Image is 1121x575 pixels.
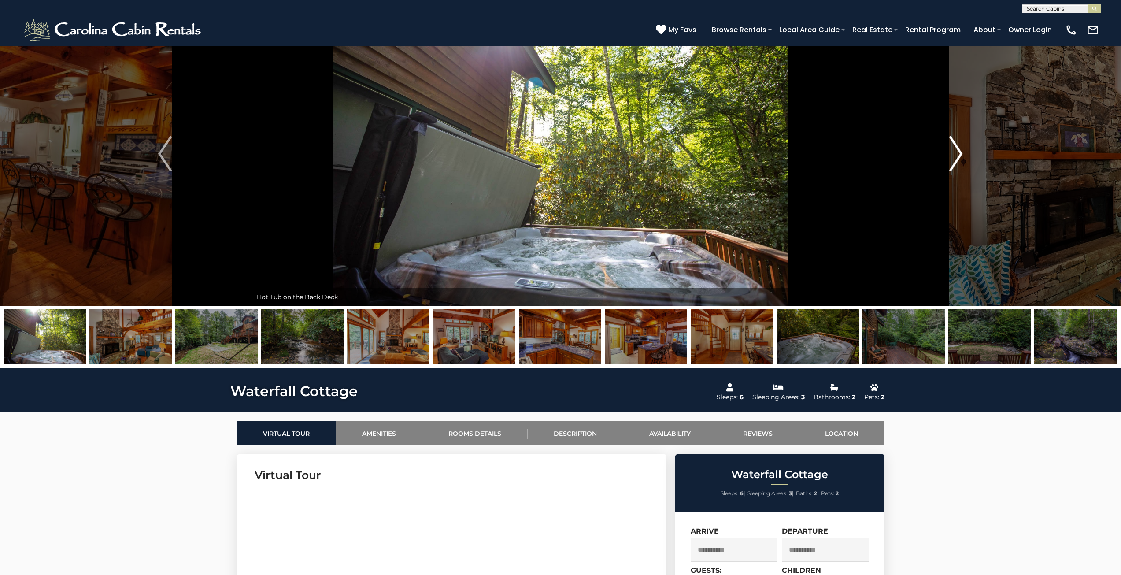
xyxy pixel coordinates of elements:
img: 165121168 [4,309,86,364]
img: 163266589 [605,309,687,364]
img: 163266592 [433,309,515,364]
img: 163266593 [261,309,344,364]
a: Virtual Tour [237,421,336,445]
a: Owner Login [1004,22,1056,37]
span: Pets: [821,490,834,497]
li: | [747,488,794,499]
label: Arrive [691,527,719,535]
a: Real Estate [848,22,897,37]
strong: 6 [740,490,744,497]
a: Amenities [336,421,422,445]
a: Availability [623,421,717,445]
a: My Favs [656,24,699,36]
a: Reviews [717,421,799,445]
span: Sleeping Areas: [747,490,788,497]
strong: 3 [789,490,792,497]
img: 163266591 [1034,309,1117,364]
strong: 2 [814,490,817,497]
button: Next [869,2,1043,306]
label: Guests: [691,566,721,575]
span: Sleeps: [721,490,739,497]
label: Children [782,566,821,575]
img: phone-regular-white.png [1065,24,1077,36]
strong: 2 [836,490,839,497]
span: My Favs [668,24,696,35]
img: 163266598 [347,309,429,364]
li: | [721,488,745,499]
button: Previous [78,2,252,306]
a: Browse Rentals [707,22,771,37]
span: Baths: [796,490,813,497]
a: Rental Program [901,22,965,37]
h3: Virtual Tour [255,467,649,483]
li: | [796,488,819,499]
a: Rooms Details [422,421,528,445]
img: 163266587 [862,309,945,364]
img: White-1-2.png [22,17,205,43]
img: 165121170 [777,309,859,364]
img: arrow [158,136,171,171]
img: arrow [949,136,962,171]
img: 163266597 [89,309,172,364]
img: 163266588 [691,309,773,364]
a: About [969,22,1000,37]
a: Location [799,421,884,445]
img: 163266578 [519,309,601,364]
div: Hot Tub on the Back Deck [252,288,869,306]
label: Departure [782,527,828,535]
h2: Waterfall Cottage [677,469,882,480]
img: 163266586 [948,309,1031,364]
img: 163266599 [175,309,258,364]
a: Local Area Guide [775,22,844,37]
a: Description [528,421,623,445]
img: mail-regular-white.png [1087,24,1099,36]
